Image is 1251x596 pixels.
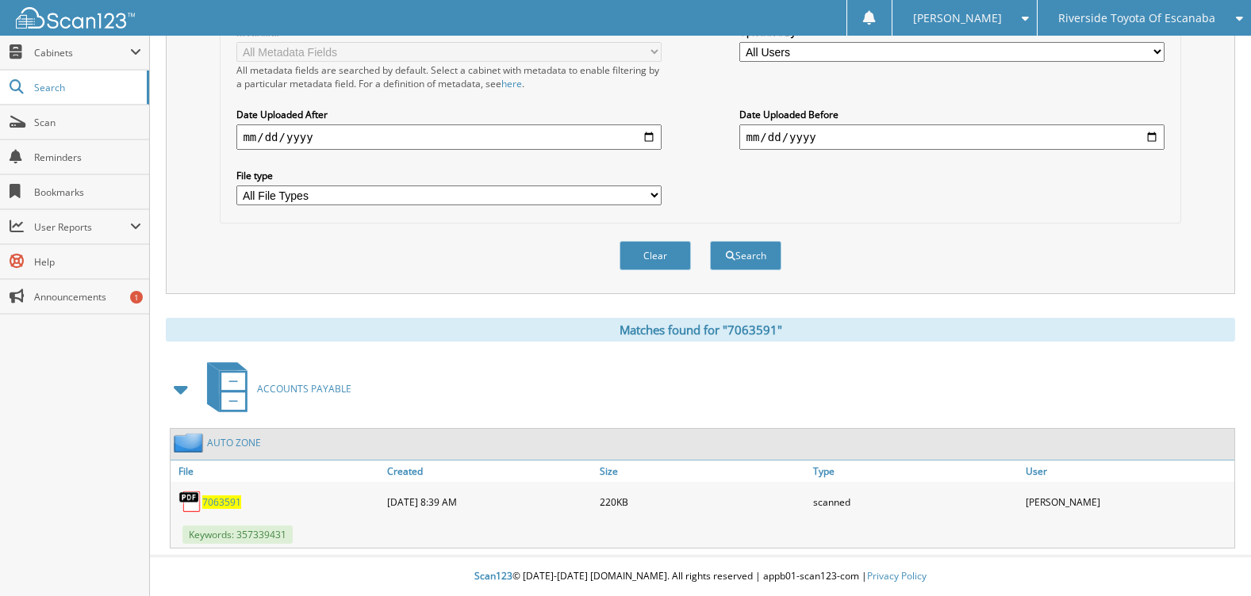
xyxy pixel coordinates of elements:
[596,460,808,482] a: Size
[178,490,202,514] img: PDF.png
[171,460,383,482] a: File
[34,116,141,129] span: Scan
[34,220,130,234] span: User Reports
[174,433,207,453] img: folder2.png
[166,318,1235,342] div: Matches found for "7063591"
[809,460,1022,482] a: Type
[257,382,351,395] span: ACCOUNTS PAYABLE
[809,486,1022,518] div: scanned
[236,124,661,150] input: start
[34,151,141,164] span: Reminders
[620,241,691,270] button: Clear
[150,557,1251,596] div: © [DATE]-[DATE] [DOMAIN_NAME]. All rights reserved | appb01-scan123-com |
[867,569,927,583] a: Privacy Policy
[739,124,1164,150] input: end
[130,291,143,304] div: 1
[236,63,661,90] div: All metadata fields are searched by default. Select a cabinet with metadata to enable filtering b...
[236,108,661,121] label: Date Uploaded After
[1022,460,1234,482] a: User
[34,255,141,269] span: Help
[34,46,130,59] span: Cabinets
[710,241,781,270] button: Search
[34,290,141,304] span: Announcements
[596,486,808,518] div: 220KB
[474,569,512,583] span: Scan123
[34,185,141,199] span: Bookmarks
[34,81,139,94] span: Search
[501,77,522,90] a: here
[383,486,596,518] div: [DATE] 8:39 AM
[202,495,241,509] a: 7063591
[16,7,135,29] img: scan123-logo-white.svg
[913,13,1002,23] span: [PERSON_NAME]
[739,108,1164,121] label: Date Uploaded Before
[383,460,596,482] a: Created
[198,357,351,420] a: ACCOUNTS PAYABLE
[236,169,661,182] label: File type
[1022,486,1234,518] div: [PERSON_NAME]
[207,436,261,449] a: AUTO ZONE
[182,525,293,544] span: Keywords: 357339431
[1058,13,1215,23] span: Riverside Toyota Of Escanaba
